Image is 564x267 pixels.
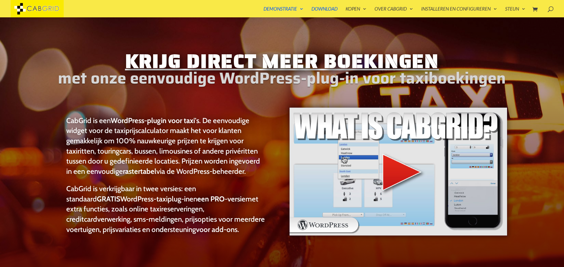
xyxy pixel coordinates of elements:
[311,6,337,17] a: Download
[374,6,407,12] font: Over CabGrid
[111,116,199,125] font: WordPress-plugin voor taxi's
[227,194,245,203] font: versie
[120,194,190,203] font: WordPress-taxiplug-in
[264,6,297,12] font: Demonstratie
[66,194,265,234] font: met extra functies, zoals online taxireserveringen, creditcardverwerking, sms-meldingen, prijsopt...
[125,46,439,76] font: Krijg direct meer boekingen
[289,231,508,237] a: Introductievideo voor WordPress-taxiboekingsplug-in
[123,167,156,176] font: rastertabel
[524,227,564,257] iframe: chat widget
[421,6,497,17] a: Installeren en configureren
[197,194,227,203] font: een PRO-
[97,194,120,203] font: GRATIS
[346,6,366,17] a: Kopen
[374,6,413,17] a: Over CabGrid
[505,6,525,17] a: Steun
[421,6,491,12] font: Installeren en configureren
[311,6,337,12] font: Download
[66,184,196,203] font: CabGrid is verkrijgbaar in twee versies: een standaard
[11,4,64,11] a: CabGrid Taxi Plugin
[66,116,260,176] font: . De eenvoudige widget voor de taxiprijscalculator maakt het voor klanten gemakkelijk om 100% nau...
[505,6,519,12] font: Steun
[237,225,239,234] font: .
[264,6,303,17] a: Demonstratie
[196,225,237,234] a: voor add-ons
[346,6,360,12] font: Kopen
[58,66,506,91] font: met onze eenvoudige WordPress-plug-in voor taxiboekingen
[289,107,508,236] img: Introductievideo voor WordPress-taxiboekingsplug-in
[97,194,190,203] a: GRATISWordPress-taxiplug-in
[66,116,111,125] font: CabGrid is een
[190,194,197,203] font: en
[156,167,246,176] font: via de WordPress-beheerder.
[197,194,245,203] a: een PRO-versie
